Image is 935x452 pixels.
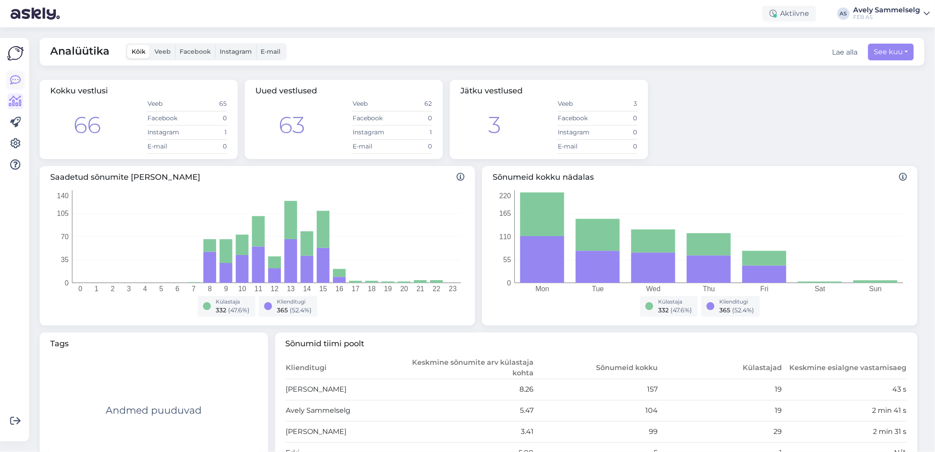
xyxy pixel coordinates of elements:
span: ( 47.6 %) [228,306,250,314]
td: 43 s [783,379,907,400]
img: Askly Logo [7,45,24,62]
span: 365 [277,306,288,314]
td: Veeb [147,97,187,111]
a: Avely SammelselgFEB AS [853,7,930,21]
tspan: 140 [57,192,69,199]
div: 3 [489,108,501,142]
td: 0 [597,125,637,139]
td: Veeb [557,97,597,111]
td: Instagram [557,125,597,139]
td: 1 [392,125,432,139]
tspan: 105 [57,210,69,217]
tspan: 7 [191,285,195,293]
span: 332 [216,306,227,314]
td: 19 [658,379,782,400]
td: 8.26 [410,379,534,400]
tspan: 19 [384,285,392,293]
th: Klienditugi [286,357,410,379]
tspan: 15 [319,285,327,293]
td: 0 [597,139,637,153]
td: 62 [392,97,432,111]
div: FEB AS [853,14,920,21]
tspan: 55 [503,256,511,263]
tspan: 165 [499,210,511,217]
tspan: Sat [815,285,826,293]
tspan: 14 [303,285,311,293]
tspan: Thu [703,285,715,293]
tspan: 16 [335,285,343,293]
span: Sõnumid tiimi poolt [286,338,907,350]
span: Kokku vestlusi [50,86,108,96]
tspan: Mon [536,285,549,293]
td: 0 [597,111,637,125]
tspan: Fri [760,285,769,293]
span: Jätku vestlused [460,86,523,96]
span: ( 52.4 %) [733,306,755,314]
tspan: Sun [869,285,882,293]
button: See kuu [868,44,914,60]
td: 0 [392,111,432,125]
td: 19 [658,400,782,421]
span: Tags [50,338,258,350]
tspan: 21 [416,285,424,293]
td: [PERSON_NAME] [286,421,410,442]
tspan: 1 [95,285,99,293]
td: 2 min 31 s [783,421,907,442]
th: Keskmine esialgne vastamisaeg [783,357,907,379]
span: Veeb [155,48,171,56]
span: Uued vestlused [255,86,317,96]
div: Külastaja [659,298,692,306]
td: Instagram [352,125,392,139]
td: Veeb [352,97,392,111]
td: Facebook [147,111,187,125]
td: Facebook [557,111,597,125]
div: Klienditugi [277,298,312,306]
td: 1 [187,125,227,139]
span: Kõik [132,48,146,56]
tspan: 0 [65,279,69,286]
tspan: 8 [208,285,212,293]
span: 332 [659,306,669,314]
div: Aktiivne [762,6,816,22]
tspan: 4 [143,285,147,293]
tspan: 17 [352,285,360,293]
td: Facebook [352,111,392,125]
td: 104 [534,400,658,421]
tspan: 18 [368,285,376,293]
td: E-mail [352,139,392,153]
span: Sõnumeid kokku nädalas [493,171,907,183]
tspan: 20 [400,285,408,293]
td: 29 [658,421,782,442]
span: 365 [720,306,731,314]
td: Avely Sammelselg [286,400,410,421]
div: Avely Sammelselg [853,7,920,14]
tspan: Tue [592,285,604,293]
tspan: 22 [433,285,441,293]
td: Instagram [147,125,187,139]
span: E-mail [261,48,280,56]
tspan: 11 [254,285,262,293]
span: Facebook [180,48,211,56]
td: [PERSON_NAME] [286,379,410,400]
div: 63 [279,108,305,142]
tspan: 0 [78,285,82,293]
td: E-mail [147,139,187,153]
tspan: 2 [111,285,115,293]
tspan: 220 [499,192,511,199]
td: 3.41 [410,421,534,442]
td: 0 [392,139,432,153]
div: 66 [74,108,101,142]
button: Lae alla [832,47,858,58]
tspan: 5 [159,285,163,293]
td: 0 [187,139,227,153]
tspan: 12 [271,285,279,293]
td: 5.47 [410,400,534,421]
span: Saadetud sõnumite [PERSON_NAME] [50,171,464,183]
tspan: 35 [61,256,69,263]
tspan: 10 [238,285,246,293]
td: 65 [187,97,227,111]
tspan: 3 [127,285,131,293]
tspan: Wed [646,285,661,293]
td: 3 [597,97,637,111]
